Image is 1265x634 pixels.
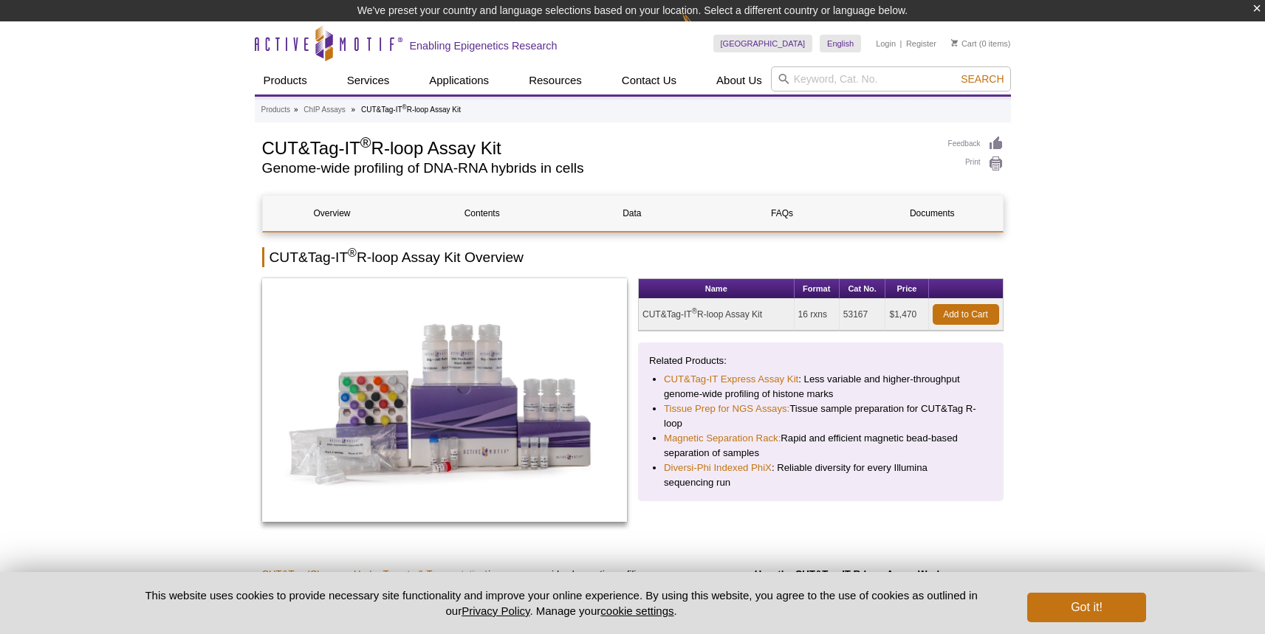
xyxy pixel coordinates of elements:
a: English [820,35,861,52]
a: CUT&Tag-IT Express Assay Kit [664,372,798,387]
li: | [900,35,902,52]
a: Register [906,38,936,49]
li: » [352,106,356,114]
li: : Reliable diversity for every Illumina sequencing run [664,461,978,490]
button: Search [956,72,1008,86]
a: Diversi-Phi Indexed PhiX [664,461,772,475]
td: CUT&Tag-IT R-loop Assay Kit [639,299,795,331]
h1: CUT&Tag-IT R-loop Assay Kit [262,136,933,158]
a: Data [563,196,702,231]
a: Applications [420,66,498,94]
a: About Us [707,66,771,94]
td: 53167 [840,299,886,331]
img: Change Here [682,11,721,46]
p: This website uses cookies to provide necessary site functionality and improve your online experie... [120,588,1004,619]
a: ChIP Assays [304,103,346,117]
button: cookie settings [600,604,673,617]
a: Resources [520,66,591,94]
a: Feedback [948,136,1004,152]
th: Cat No. [840,279,886,299]
li: Tissue sample preparation for CUT&Tag R-loop [664,402,978,431]
a: Magnetic Separation Rack: [664,431,781,446]
h2: Genome-wide profiling of DNA-RNA hybrids in cells [262,162,933,175]
a: Contents [413,196,552,231]
sup: ® [402,103,407,111]
sup: ® [360,134,371,151]
a: Documents [863,196,1001,231]
h2: CUT&Tag-IT R-loop Assay Kit Overview [262,247,1004,267]
sup: ® [348,247,357,259]
td: 16 rxns [795,299,840,331]
a: Overview [263,196,402,231]
li: CUT&Tag-IT R-loop Assay Kit [361,106,461,114]
h2: Enabling Epigenetics Research [410,39,558,52]
td: $1,470 [885,299,928,331]
li: » [294,106,298,114]
li: : Less variable and higher-throughput genome-wide profiling of histone marks [664,372,978,402]
a: Contact Us [613,66,685,94]
th: Price [885,279,928,299]
li: Rapid and efficient magnetic bead-based separation of samples [664,431,978,461]
img: CUT&Tag-IT<sup>®</sup> R-loop Assay Kit [262,278,628,522]
a: Add to Cart [933,304,999,325]
button: Got it! [1027,593,1145,622]
a: Services [338,66,399,94]
a: Cart [951,38,977,49]
strong: How the CUT&Tag-IT R-loop Assay Works [755,568,947,579]
a: Products [261,103,290,117]
a: Products [255,66,316,94]
li: (0 items) [951,35,1011,52]
a: FAQs [713,196,851,231]
a: [GEOGRAPHIC_DATA] [713,35,813,52]
a: CUT&Tag (Cleavage Under Targets & Tagmentation) [262,568,489,579]
p: Related Products: [649,354,993,368]
span: Search [961,73,1004,85]
img: Your Cart [951,39,958,46]
input: Keyword, Cat. No. [771,66,1011,92]
a: Print [948,156,1004,172]
th: Format [795,279,840,299]
a: Privacy Policy [462,604,529,617]
th: Name [639,279,795,299]
sup: ® [692,307,697,315]
a: Login [876,38,896,49]
a: Tissue Prep for NGS Assays: [664,402,789,416]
